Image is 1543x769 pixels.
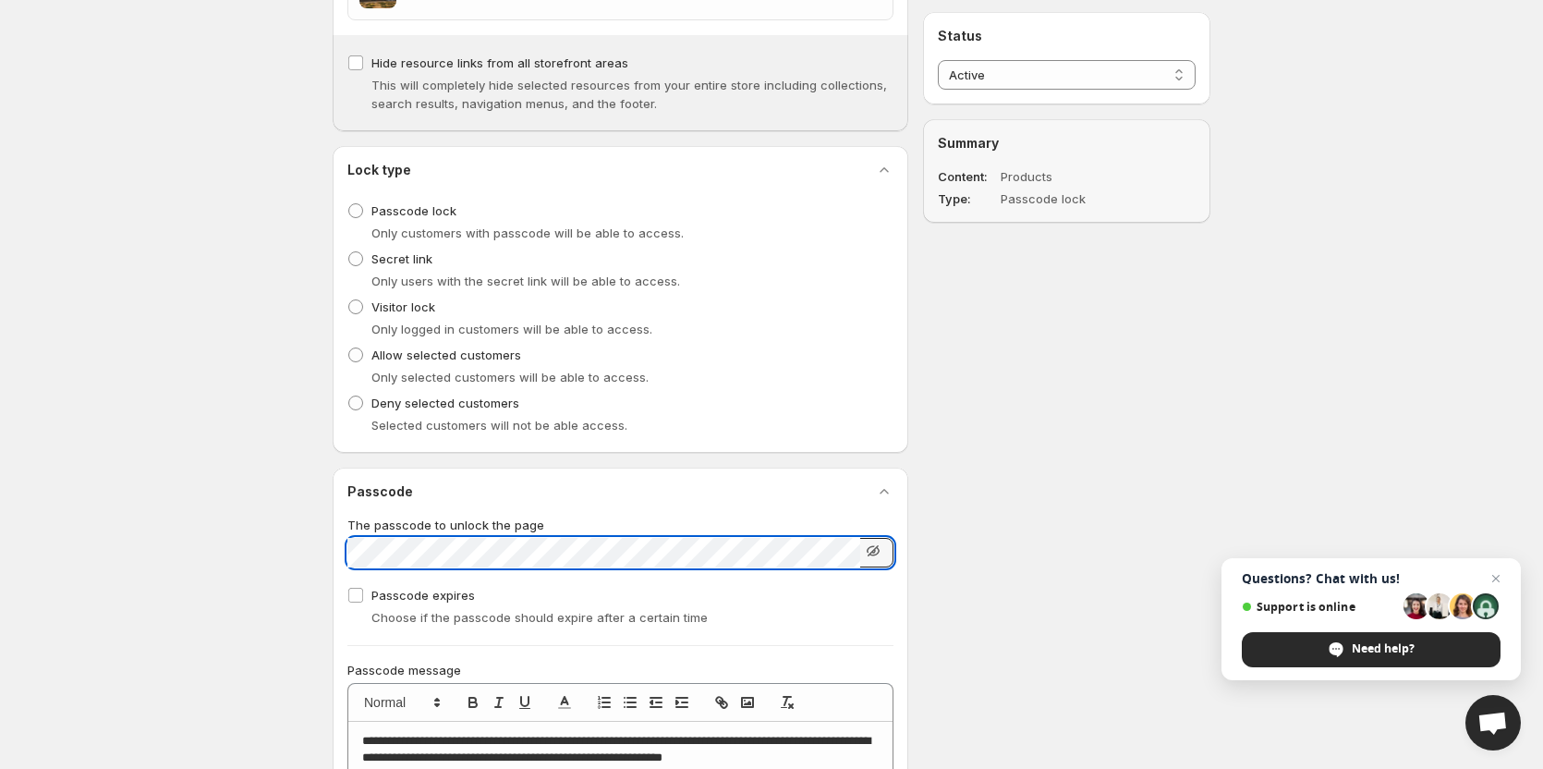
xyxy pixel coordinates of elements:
[371,322,652,336] span: Only logged in customers will be able to access.
[347,518,544,532] span: The passcode to unlock the page
[371,370,649,384] span: Only selected customers will be able to access.
[371,78,887,111] span: This will completely hide selected resources from your entire store including collections, search...
[1242,571,1500,586] span: Questions? Chat with us!
[938,189,997,208] dt: Type:
[938,134,1196,153] h2: Summary
[1001,189,1143,208] dd: Passcode lock
[371,55,628,70] span: Hide resource links from all storefront areas
[371,203,456,218] span: Passcode lock
[347,661,893,679] p: Passcode message
[371,274,680,288] span: Only users with the secret link will be able to access.
[371,418,627,433] span: Selected customers will not be able access.
[371,396,519,410] span: Deny selected customers
[1465,695,1521,751] a: Open chat
[347,482,413,501] h2: Passcode
[1242,600,1397,614] span: Support is online
[938,167,997,186] dt: Content:
[1242,632,1500,667] span: Need help?
[371,226,684,240] span: Only customers with passcode will be able to access.
[371,348,521,362] span: Allow selected customers
[1352,641,1415,657] span: Need help?
[371,588,475,603] span: Passcode expires
[347,161,411,179] h2: Lock type
[938,27,1196,45] h2: Status
[1001,167,1143,186] dd: Products
[371,299,435,314] span: Visitor lock
[371,251,432,266] span: Secret link
[371,610,708,625] span: Choose if the passcode should expire after a certain time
